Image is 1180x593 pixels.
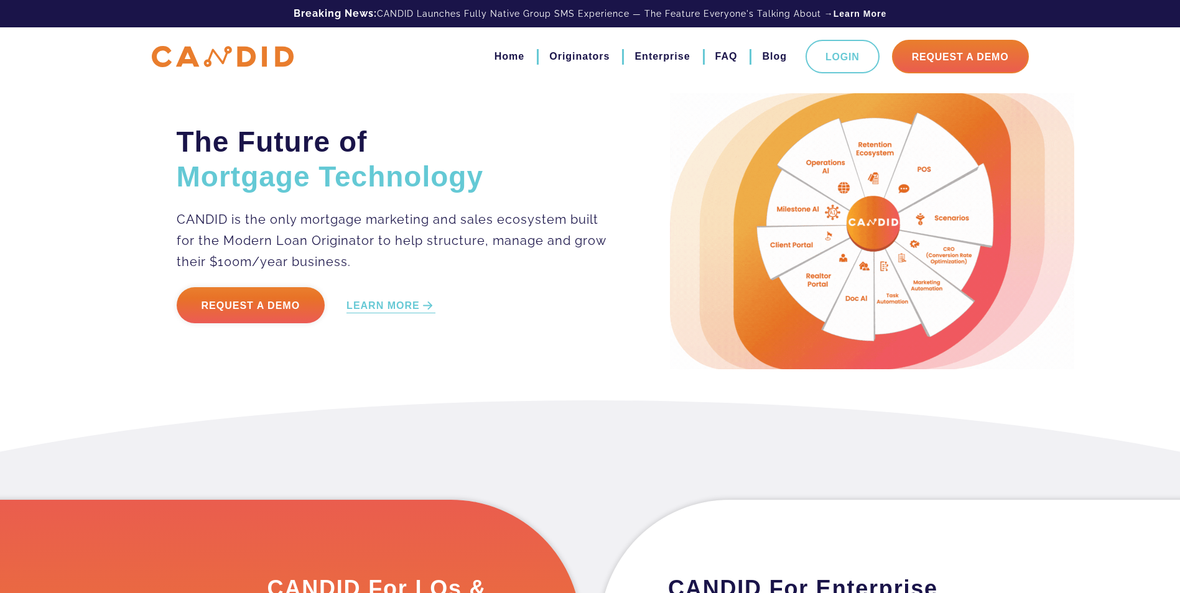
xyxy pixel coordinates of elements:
b: Breaking News: [294,7,377,19]
span: Mortgage Technology [177,160,484,193]
a: Blog [762,46,787,67]
a: LEARN MORE [346,299,435,313]
a: Originators [549,46,610,67]
img: Candid Hero Image [670,93,1074,369]
a: Home [495,46,524,67]
a: Enterprise [634,46,690,67]
h2: The Future of [177,124,608,194]
a: Learn More [834,7,886,20]
a: FAQ [715,46,738,67]
img: CANDID APP [152,46,294,68]
a: Login [806,40,880,73]
p: CANDID is the only mortgage marketing and sales ecosystem built for the Modern Loan Originator to... [177,209,608,272]
a: Request A Demo [892,40,1029,73]
a: Request a Demo [177,287,325,323]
